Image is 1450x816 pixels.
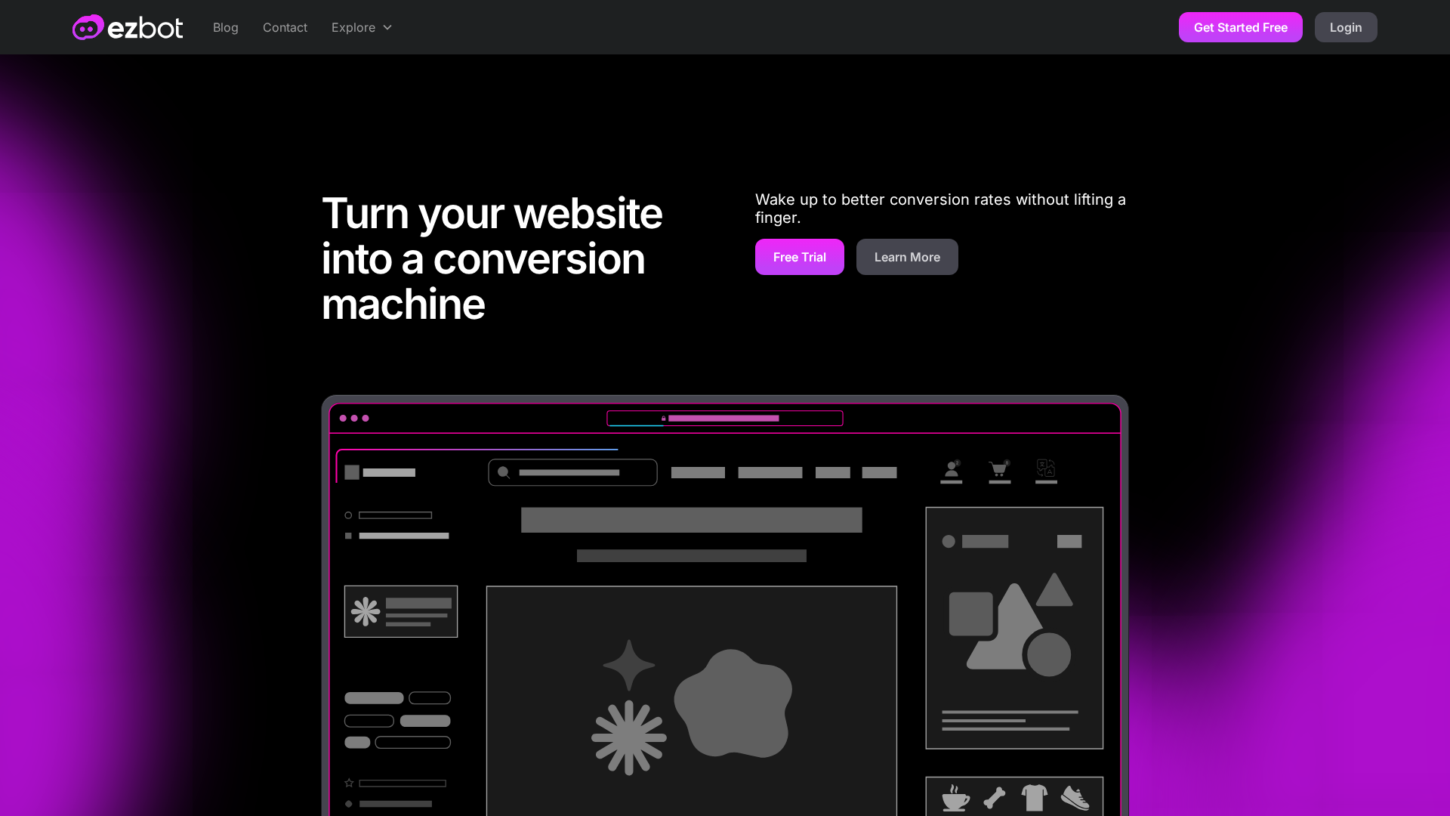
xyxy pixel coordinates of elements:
[755,190,1129,227] p: Wake up to better conversion rates without lifting a finger.
[321,190,695,334] h1: Turn your website into a conversion machine
[1315,12,1377,42] a: Login
[755,239,844,275] a: Free Trial
[1179,12,1303,42] a: Get Started Free
[72,14,183,40] a: home
[332,18,375,36] div: Explore
[856,239,958,275] a: Learn More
